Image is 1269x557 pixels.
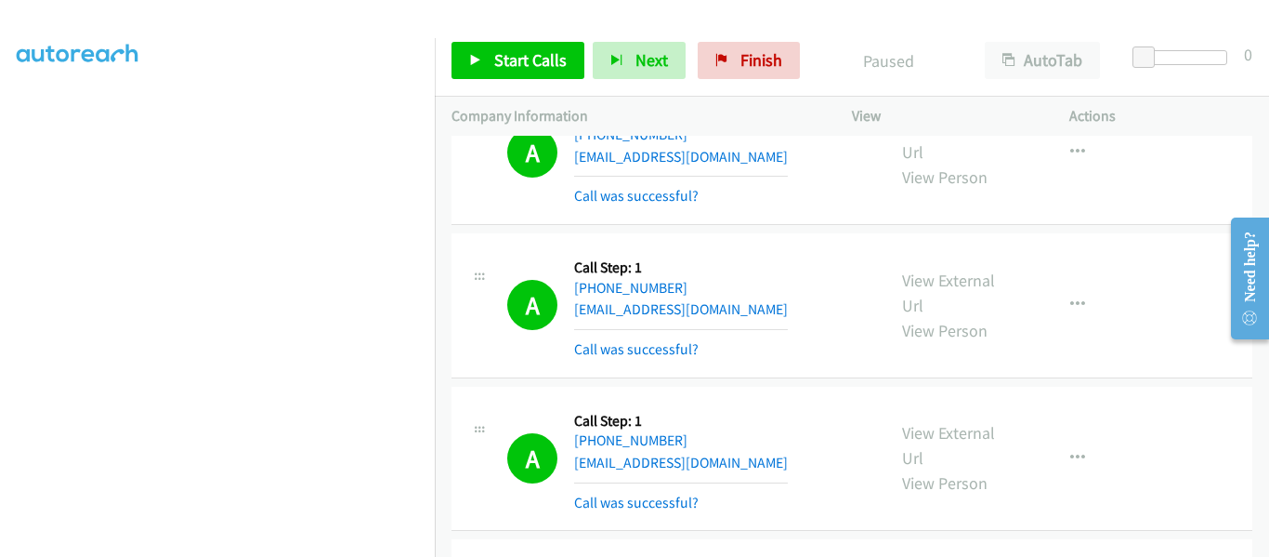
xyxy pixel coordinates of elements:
p: Actions [1069,105,1253,127]
a: [EMAIL_ADDRESS][DOMAIN_NAME] [574,148,788,166]
a: Call was successful? [574,494,699,511]
a: View Person [902,320,988,341]
iframe: Resource Center [1215,205,1269,352]
p: Company Information [451,105,818,127]
div: 0 [1244,42,1252,67]
a: Finish [698,42,800,79]
span: Next [635,49,668,71]
a: Call was successful? [574,187,699,205]
p: Paused [825,48,951,73]
button: AutoTab [985,42,1100,79]
h1: A [507,433,557,484]
span: Finish [740,49,782,71]
a: View Person [902,166,988,188]
h5: Call Step: 1 [574,259,788,277]
h1: A [507,280,557,330]
a: [EMAIL_ADDRESS][DOMAIN_NAME] [574,454,788,471]
a: [EMAIL_ADDRESS][DOMAIN_NAME] [574,300,788,318]
span: Start Calls [494,49,567,71]
p: View [852,105,1036,127]
a: View External Url [902,422,995,469]
a: Start Calls [451,42,584,79]
a: Call was successful? [574,340,699,358]
a: [PHONE_NUMBER] [574,431,687,449]
a: View External Url [902,270,995,316]
a: [PHONE_NUMBER] [574,279,687,297]
a: View Person [902,472,988,494]
button: Next [593,42,686,79]
h5: Call Step: 1 [574,412,788,431]
h1: A [507,127,557,178]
